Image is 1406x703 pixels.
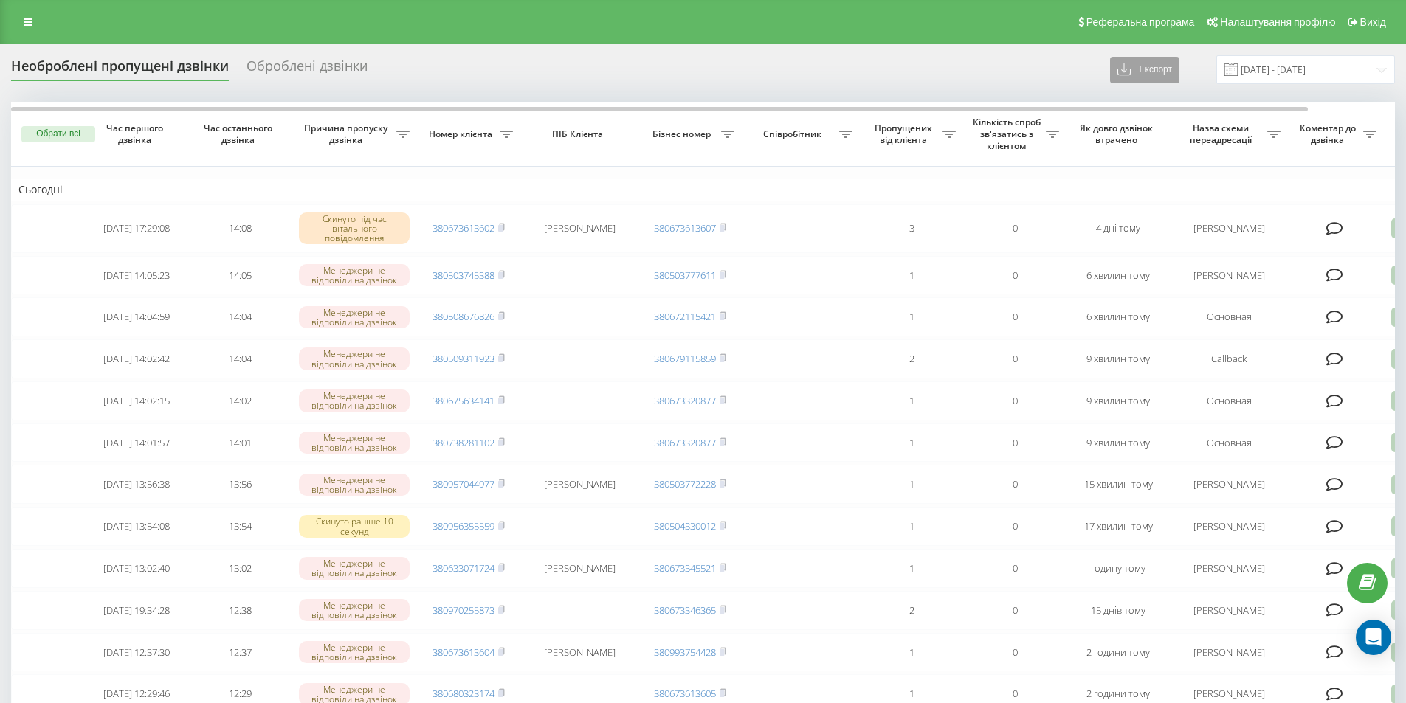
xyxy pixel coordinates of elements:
[1170,339,1288,378] td: Callback
[1066,339,1170,378] td: 9 хвилин тому
[299,264,410,286] div: Менеджери не відповіли на дзвінок
[1066,297,1170,336] td: 6 хвилин тому
[1066,465,1170,504] td: 15 хвилин тому
[85,423,188,463] td: [DATE] 14:01:57
[433,221,494,235] a: 380673613602
[433,269,494,282] a: 380503745388
[97,122,176,145] span: Час першого дзвінка
[860,204,963,253] td: 3
[1170,465,1288,504] td: [PERSON_NAME]
[188,339,292,378] td: 14:04
[1170,423,1288,463] td: Основная
[299,474,410,496] div: Менеджери не відповіли на дзвінок
[85,297,188,336] td: [DATE] 14:04:59
[424,128,500,140] span: Номер клієнта
[188,381,292,420] td: 14:02
[1177,122,1267,145] span: Назва схеми переадресації
[1066,204,1170,253] td: 4 дні тому
[654,477,716,491] a: 380503772228
[654,519,716,533] a: 380504330012
[860,423,963,463] td: 1
[520,204,638,253] td: [PERSON_NAME]
[971,117,1046,151] span: Кількість спроб зв'язатись з клієнтом
[433,310,494,323] a: 380508676826
[188,591,292,630] td: 12:38
[85,591,188,630] td: [DATE] 19:34:28
[654,687,716,700] a: 380673613605
[1170,633,1288,672] td: [PERSON_NAME]
[85,381,188,420] td: [DATE] 14:02:15
[1066,381,1170,420] td: 9 хвилин тому
[654,561,716,575] a: 380673345521
[520,549,638,588] td: [PERSON_NAME]
[867,122,942,145] span: Пропущених від клієнта
[200,122,280,145] span: Час останнього дзвінка
[654,394,716,407] a: 380673320877
[1170,381,1288,420] td: Основная
[188,549,292,588] td: 13:02
[654,269,716,282] a: 380503777611
[85,256,188,295] td: [DATE] 14:05:23
[654,603,716,617] a: 380673346365
[1066,423,1170,463] td: 9 хвилин тому
[1170,549,1288,588] td: [PERSON_NAME]
[1066,507,1170,546] td: 17 хвилин тому
[963,204,1066,253] td: 0
[1170,297,1288,336] td: Основная
[654,436,716,449] a: 380673320877
[963,633,1066,672] td: 0
[520,633,638,672] td: [PERSON_NAME]
[188,507,292,546] td: 13:54
[85,339,188,378] td: [DATE] 14:02:42
[299,122,396,145] span: Причина пропуску дзвінка
[433,561,494,575] a: 380633071724
[860,339,963,378] td: 2
[433,603,494,617] a: 380970255873
[85,507,188,546] td: [DATE] 13:54:08
[963,549,1066,588] td: 0
[963,507,1066,546] td: 0
[247,58,368,81] div: Оброблені дзвінки
[860,381,963,420] td: 1
[860,256,963,295] td: 1
[860,591,963,630] td: 2
[1220,16,1335,28] span: Налаштування профілю
[85,549,188,588] td: [DATE] 13:02:40
[188,256,292,295] td: 14:05
[860,507,963,546] td: 1
[1110,57,1179,83] button: Експорт
[749,128,839,140] span: Співробітник
[963,339,1066,378] td: 0
[299,515,410,537] div: Скинуто раніше 10 секунд
[1170,591,1288,630] td: [PERSON_NAME]
[299,432,410,454] div: Менеджери не відповіли на дзвінок
[654,352,716,365] a: 380679115859
[520,465,638,504] td: [PERSON_NAME]
[1295,122,1363,145] span: Коментар до дзвінка
[299,557,410,579] div: Менеджери не відповіли на дзвінок
[11,58,229,81] div: Необроблені пропущені дзвінки
[963,381,1066,420] td: 0
[85,633,188,672] td: [DATE] 12:37:30
[1066,549,1170,588] td: годину тому
[299,347,410,370] div: Менеджери не відповіли на дзвінок
[188,204,292,253] td: 14:08
[433,352,494,365] a: 380509311923
[860,297,963,336] td: 1
[1066,256,1170,295] td: 6 хвилин тому
[654,221,716,235] a: 380673613607
[21,126,95,142] button: Обрати всі
[433,436,494,449] a: 380738281102
[533,128,626,140] span: ПІБ Клієнта
[433,645,494,659] a: 380673613604
[433,477,494,491] a: 380957044977
[1086,16,1195,28] span: Реферальна програма
[188,297,292,336] td: 14:04
[1360,16,1386,28] span: Вихід
[299,389,410,412] div: Менеджери не відповіли на дзвінок
[654,645,716,659] a: 380993754428
[860,549,963,588] td: 1
[646,128,721,140] span: Бізнес номер
[188,423,292,463] td: 14:01
[1170,204,1288,253] td: [PERSON_NAME]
